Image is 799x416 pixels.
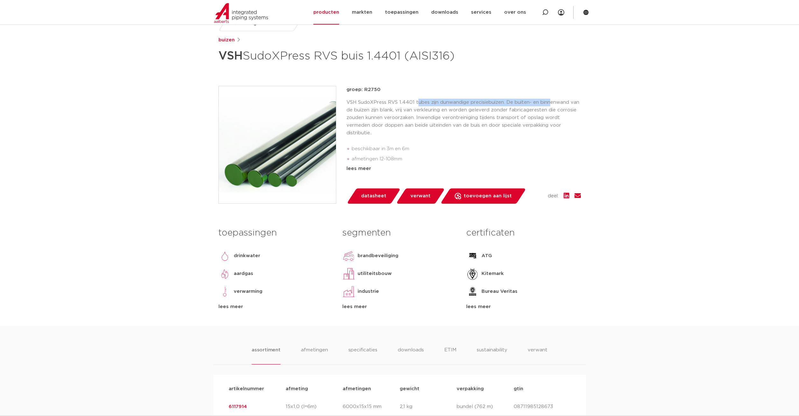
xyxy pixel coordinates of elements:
[301,346,328,364] li: afmetingen
[342,267,355,280] img: utiliteitsbouw
[466,267,479,280] img: Kitemark
[514,385,571,393] p: gtin
[457,385,514,393] p: verpakking
[466,250,479,262] img: ATG
[229,404,247,409] a: 6117914
[218,227,333,239] h3: toepassingen
[477,346,507,364] li: sustainability
[410,191,431,201] span: verwant
[218,250,231,262] img: drinkwater
[229,385,286,393] p: artikelnummer
[352,154,581,164] li: afmetingen 12-108mm
[352,144,581,154] li: beschikbaar in 3m en 6m
[343,403,400,411] p: 6000x15x15 mm
[286,385,343,393] p: afmeting
[400,403,457,411] p: 2,1 kg
[342,227,457,239] h3: segmenten
[346,188,401,204] a: datasheet
[286,403,343,411] p: 15x1,0 (l=6m)
[343,385,400,393] p: afmetingen
[396,188,445,204] a: verwant
[464,191,512,201] span: toevoegen aan lijst
[342,285,355,298] img: industrie
[466,227,581,239] h3: certificaten
[218,50,243,62] strong: VSH
[466,303,581,311] div: lees meer
[466,285,479,298] img: Bureau Veritas
[348,346,377,364] li: specificaties
[482,288,517,295] p: Bureau Veritas
[218,303,333,311] div: lees meer
[398,346,424,364] li: downloads
[218,36,235,44] a: buizen
[358,288,379,295] p: industrie
[219,86,336,203] img: Product Image for VSH SudoXPress RVS buis 1.4401 (AISI316)
[218,285,231,298] img: verwarming
[234,288,262,295] p: verwarming
[358,270,392,278] p: utiliteitsbouw
[358,252,398,260] p: brandbeveiliging
[234,270,253,278] p: aardgas
[482,252,492,260] p: ATG
[444,346,456,364] li: ETIM
[234,252,260,260] p: drinkwater
[457,403,514,411] p: bundel (762 m)
[218,267,231,280] img: aardgas
[528,346,547,364] li: verwant
[482,270,504,278] p: Kitemark
[361,191,386,201] span: datasheet
[514,403,571,411] p: 08711985128673
[548,192,559,200] span: deel:
[218,46,458,66] h1: SudoXPress RVS buis 1.4401 (AISI316)
[400,385,457,393] p: gewicht
[346,86,581,94] p: groep: R2750
[252,346,281,364] li: assortiment
[342,303,457,311] div: lees meer
[346,99,581,137] p: VSH SudoXPress RVS 1.4401 tubes zijn dunwandige precisiebuizen. De buiten- en binnenwand van de b...
[346,165,581,173] div: lees meer
[342,250,355,262] img: brandbeveiliging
